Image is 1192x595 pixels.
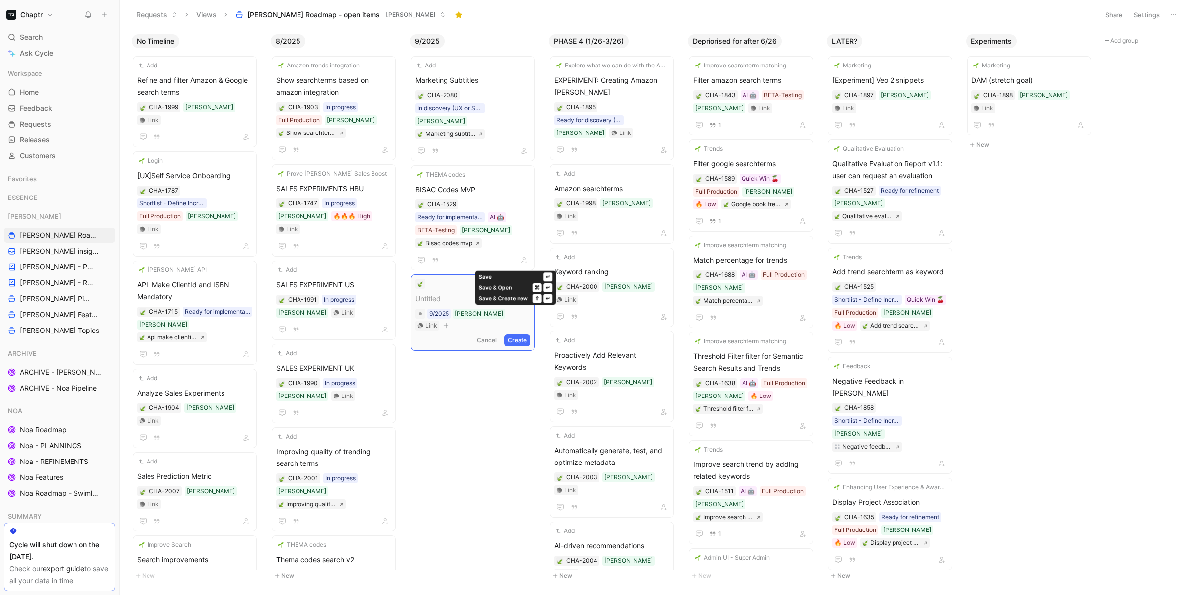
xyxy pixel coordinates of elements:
[4,209,115,224] div: [PERSON_NAME]
[147,115,159,125] div: Link
[4,132,115,147] a: Releases
[20,103,52,113] span: Feedback
[834,146,840,152] img: 🌱
[981,103,993,113] div: Link
[139,211,181,221] div: Full Production
[554,74,670,98] span: EXPERIMENT: Creating Amazon [PERSON_NAME]
[147,224,159,234] div: Link
[4,307,115,322] a: [PERSON_NAME] Features
[843,144,904,154] span: Qualitative Evaluation
[693,61,788,70] button: 🌱Improve searchterm matching
[132,34,179,48] button: No Timeline
[418,93,424,99] img: 🍃
[554,169,576,179] button: Add
[4,260,115,274] a: [PERSON_NAME] - PLANNINGS
[705,270,735,280] div: CHA-1688
[406,30,545,359] div: 9/2025🍃Untitled9/2025[PERSON_NAME]LinkCancelCreate
[426,170,465,180] span: THEMA codes
[718,122,721,128] span: 1
[185,102,233,112] div: [PERSON_NAME]
[834,283,841,290] div: 🍃
[4,148,115,163] a: Customers
[133,56,257,147] a: AddRefine and filter Amazon & Google search terms[PERSON_NAME]Link
[842,103,854,113] div: Link
[139,104,146,111] div: 🍃
[550,56,674,160] a: 🌱Explore what we can do with the Amazon APIEXPERIMENT: Creating Amazon [PERSON_NAME]Ready for dis...
[20,10,43,19] h1: Chaptr
[962,30,1101,156] div: ExperimentsNew
[843,61,871,70] span: Marketing
[742,270,756,280] div: AI 🤖
[545,30,684,587] div: PHASE 4 (1/26-3/26)New
[554,335,576,345] button: Add
[967,56,1091,135] a: 🌱MarketingDAM (stretch goal)[PERSON_NAME]Link
[4,101,115,116] a: Feedback
[278,104,285,111] button: 🍃
[696,93,702,99] img: 🍃
[689,56,813,135] a: 🌱Improve searchterm matchingFilter amazon search termsAI 🤖BETA-Testing[PERSON_NAME]Link1
[278,308,326,318] div: [PERSON_NAME]
[272,164,396,257] a: 🌱Prove [PERSON_NAME] Sales BoostSALES EXPERIMENTS HBUIn progress[PERSON_NAME]🔥🔥🔥 HighLink
[693,254,809,266] span: Match percentage for trends
[139,158,145,164] img: 🌱
[566,282,597,292] div: CHA-2000
[764,90,802,100] div: BETA-Testing
[835,93,841,99] img: 🍃
[834,63,840,68] img: 🌱
[278,63,284,68] img: 🌱
[276,74,391,98] span: Show searchterms based on amazon integration
[425,321,437,331] div: Link
[842,211,893,221] div: Qualitative evaluation report v11 user can request an evaluation
[744,187,792,197] div: [PERSON_NAME]
[556,115,622,125] div: Ready for discovery (UX)
[971,36,1012,46] span: Experiments
[973,92,980,99] div: 🍃
[149,102,178,112] div: CHA-1999
[278,211,326,221] div: [PERSON_NAME]
[550,248,674,327] a: AddKeyword ranking[PERSON_NAME]Link
[149,307,178,317] div: CHA-1715
[417,240,423,246] img: 🍃
[693,158,809,170] span: Filter google searchterms
[554,252,576,262] button: Add
[556,104,563,111] button: 🍃
[4,171,115,186] div: Favorites
[554,183,670,195] span: Amazon searchterms
[137,156,164,166] button: 🌱Login
[832,36,857,46] span: LATER?
[133,261,257,365] a: 🌱[PERSON_NAME] APIAPI: Make ClientId and ISBN MandatoryReady for implementation[PERSON_NAME]🍃Api ...
[137,61,159,70] button: Add
[832,61,873,70] button: 🌱Marketing
[556,63,562,68] img: 🌱
[333,211,370,221] div: 🔥🔥🔥 High
[20,326,99,335] span: [PERSON_NAME] Topics
[742,174,779,184] div: Quick Win 🍒
[828,248,952,353] a: 🌱TrendsAdd trend searchterm as keywordShortlist - Define IncrementQuick Win 🍒Full Production[PERS...
[462,225,510,235] div: [PERSON_NAME]
[823,30,962,587] div: LATER?New
[974,93,980,99] img: 🍃
[279,297,285,303] img: 🍃
[287,61,360,70] span: Amazon trends integration
[695,175,702,182] div: 🍃
[704,61,786,70] span: Improve searchterm matching
[133,151,257,257] a: 🌱Login[UX]Self Service OnboardingShortlist - Define IncrementFull Production[PERSON_NAME]Link
[723,201,729,207] img: 🍃
[4,8,56,22] button: ChaptrChaptr
[417,172,423,178] img: 🌱
[8,174,37,184] span: Favorites
[556,200,563,207] button: 🍃
[139,308,146,315] button: 🍃
[427,90,458,100] div: CHA-2080
[276,61,361,70] button: 🌱Amazon trends integration
[278,200,285,207] button: 🍃
[276,183,391,195] span: SALES EXPERIMENTS HBU
[276,279,391,291] span: SALES EXPERIMENT US
[870,321,920,331] div: Add trend searchterm as keyword
[20,151,56,161] span: Customers
[139,267,145,273] img: 🌱
[834,308,876,318] div: Full Production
